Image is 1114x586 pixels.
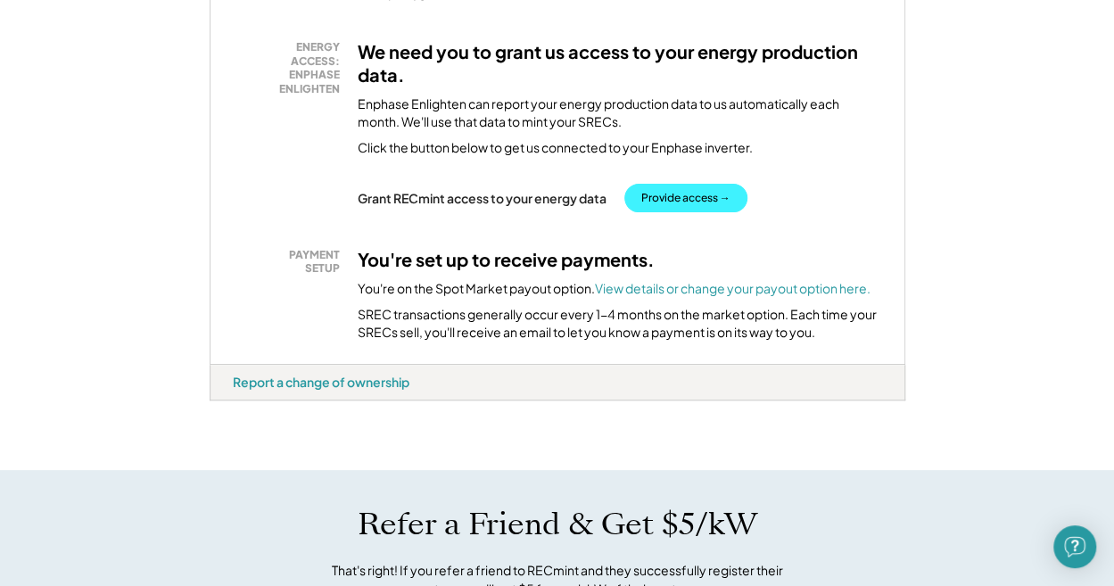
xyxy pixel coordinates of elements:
h3: We need you to grant us access to your energy production data. [358,40,882,87]
div: You're on the Spot Market payout option. [358,280,871,298]
div: Enphase Enlighten can report your energy production data to us automatically each month. We'll us... [358,95,882,130]
div: PAYMENT SETUP [242,248,340,276]
h3: You're set up to receive payments. [358,248,655,271]
div: Open Intercom Messenger [1053,525,1096,568]
div: vonisqlg - VA Distributed [210,400,269,408]
div: ENERGY ACCESS: ENPHASE ENLIGHTEN [242,40,340,95]
div: Report a change of ownership [233,374,409,390]
div: Grant RECmint access to your energy data [358,190,607,206]
div: SREC transactions generally occur every 1-4 months on the market option. Each time your SRECs sel... [358,306,882,341]
h1: Refer a Friend & Get $5/kW [358,506,757,543]
div: Click the button below to get us connected to your Enphase inverter. [358,139,753,157]
a: View details or change your payout option here. [595,280,871,296]
button: Provide access → [624,184,747,212]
